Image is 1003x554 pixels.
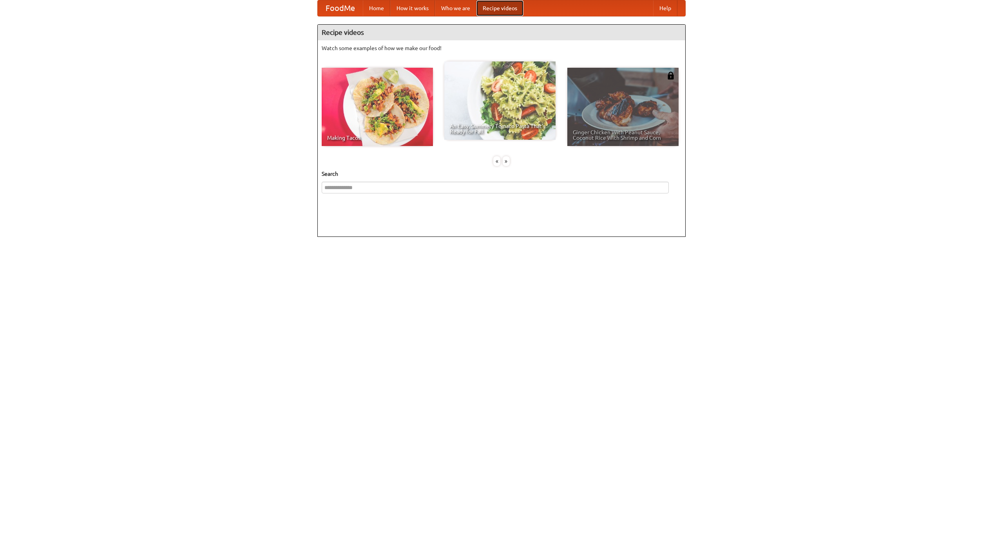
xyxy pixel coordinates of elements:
h5: Search [322,170,681,178]
div: « [493,156,500,166]
a: FoodMe [318,0,363,16]
span: An Easy, Summery Tomato Pasta That's Ready for Fall [450,123,550,134]
div: » [503,156,510,166]
a: An Easy, Summery Tomato Pasta That's Ready for Fall [444,61,556,140]
a: How it works [390,0,435,16]
p: Watch some examples of how we make our food! [322,44,681,52]
span: Making Tacos [327,135,427,141]
a: Who we are [435,0,476,16]
img: 483408.png [667,72,675,79]
a: Home [363,0,390,16]
a: Recipe videos [476,0,523,16]
h4: Recipe videos [318,25,685,40]
a: Making Tacos [322,68,433,146]
a: Help [653,0,677,16]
